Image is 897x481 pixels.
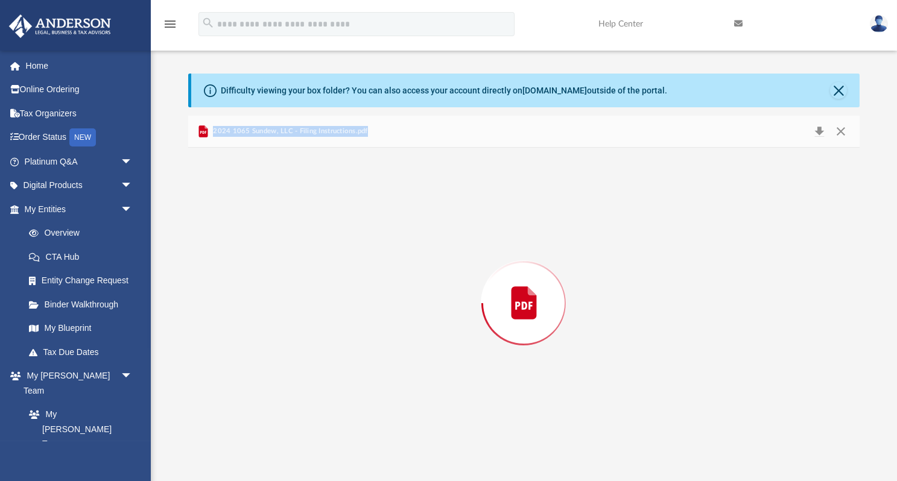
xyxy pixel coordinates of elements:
span: arrow_drop_down [121,197,145,222]
a: menu [163,23,177,31]
img: User Pic [870,15,888,33]
a: Platinum Q&Aarrow_drop_down [8,149,151,174]
i: search [201,16,215,30]
span: arrow_drop_down [121,149,145,174]
span: arrow_drop_down [121,174,145,198]
span: arrow_drop_down [121,364,145,389]
span: 2024 1065 Sundew, LLC - Filing Instructions.pdf [211,126,368,137]
a: My Blueprint [17,316,145,341]
button: Download [808,123,830,140]
a: Tax Due Dates [17,340,151,364]
a: Binder Walkthrough [17,292,151,316]
button: Close [830,82,847,99]
button: Close [830,123,852,140]
a: Tax Organizers [8,101,151,125]
div: Difficulty viewing your box folder? You can also access your account directly on outside of the p... [221,84,667,97]
div: Preview [188,116,860,459]
a: CTA Hub [17,245,151,269]
a: Overview [17,221,151,245]
a: Order StatusNEW [8,125,151,150]
i: menu [163,17,177,31]
a: Entity Change Request [17,269,151,293]
a: My [PERSON_NAME] Team [17,403,139,456]
a: Home [8,54,151,78]
div: NEW [69,128,96,146]
a: Digital Productsarrow_drop_down [8,174,151,198]
img: Anderson Advisors Platinum Portal [5,14,115,38]
a: [DOMAIN_NAME] [522,86,587,95]
a: Online Ordering [8,78,151,102]
a: My [PERSON_NAME] Teamarrow_drop_down [8,364,145,403]
a: My Entitiesarrow_drop_down [8,197,151,221]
